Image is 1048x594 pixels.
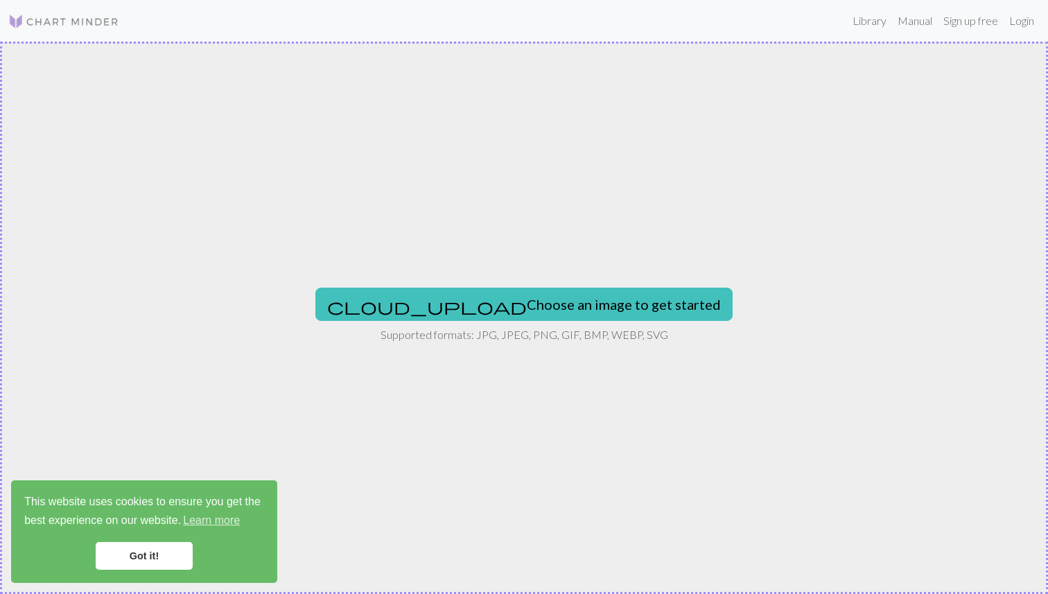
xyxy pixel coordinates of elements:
button: Choose an image to get started [315,288,733,321]
a: dismiss cookie message [96,542,193,570]
a: Login [1004,7,1040,35]
a: Library [847,7,892,35]
span: cloud_upload [327,297,527,316]
a: learn more about cookies [181,510,242,531]
a: Manual [892,7,938,35]
img: Logo [8,13,119,30]
a: Sign up free [938,7,1004,35]
p: Supported formats: JPG, JPEG, PNG, GIF, BMP, WEBP, SVG [381,326,668,343]
span: This website uses cookies to ensure you get the best experience on our website. [24,493,264,531]
div: cookieconsent [11,480,277,583]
